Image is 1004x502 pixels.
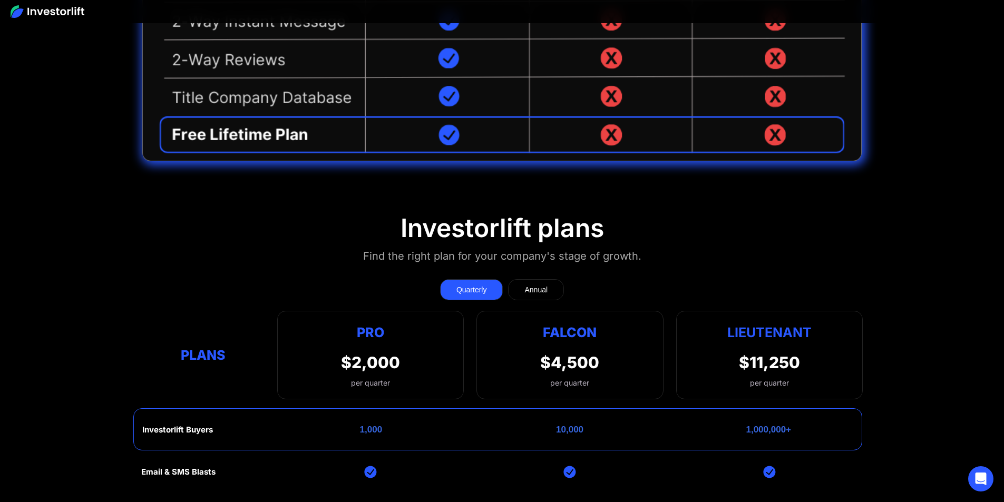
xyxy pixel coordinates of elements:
div: per quarter [750,378,789,388]
div: per quarter [341,378,400,388]
div: 10,000 [556,425,583,435]
div: $2,000 [341,353,400,372]
div: Find the right plan for your company's stage of growth. [363,248,641,264]
div: $4,500 [540,353,599,372]
div: 1,000 [360,425,383,435]
div: per quarter [550,378,589,388]
div: Annual [524,284,548,295]
div: Open Intercom Messenger [968,466,993,491]
div: $11,250 [739,353,800,372]
div: Falcon [543,322,597,342]
div: 1,000,000+ [746,425,791,435]
div: Email & SMS Blasts [141,467,216,477]
div: Pro [341,322,400,342]
div: Quarterly [456,284,487,295]
div: Plans [141,345,265,366]
div: Investorlift plans [401,213,604,243]
div: Investorlift Buyers [142,425,213,435]
strong: Lieutenant [727,324,812,340]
